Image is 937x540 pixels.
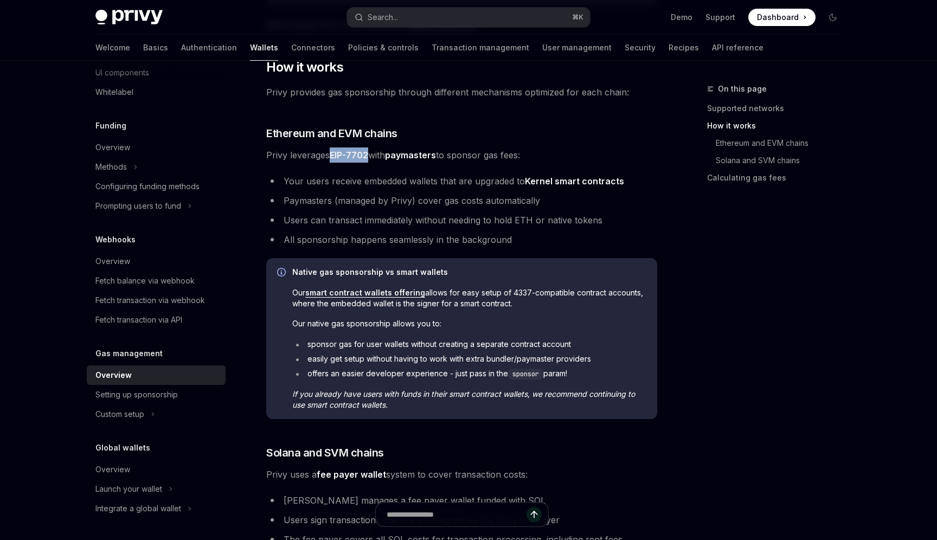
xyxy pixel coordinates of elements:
div: Search... [368,11,398,24]
button: Search...⌘K [347,8,590,27]
strong: paymasters [385,150,436,160]
span: How it works [266,59,343,76]
a: Whitelabel [87,82,226,102]
a: Authentication [181,35,237,61]
a: Support [705,12,735,23]
a: User management [542,35,612,61]
strong: fee payer wallet [317,469,386,480]
a: Ethereum and EVM chains [716,134,850,152]
a: smart contract wallets offering [305,288,425,298]
div: Overview [95,255,130,268]
span: Privy leverages with to sponsor gas fees: [266,147,657,163]
button: Send message [527,507,542,522]
a: Policies & controls [348,35,419,61]
span: Dashboard [757,12,799,23]
a: API reference [712,35,763,61]
div: Overview [95,141,130,154]
div: Launch your wallet [95,483,162,496]
h5: Funding [95,119,126,132]
div: Overview [95,463,130,476]
strong: Native gas sponsorship vs smart wallets [292,267,448,277]
a: Transaction management [432,35,529,61]
a: Demo [671,12,692,23]
li: Users can transact immediately without needing to hold ETH or native tokens [266,213,657,228]
a: Overview [87,365,226,385]
a: Solana and SVM chains [716,152,850,169]
a: Setting up sponsorship [87,385,226,404]
h5: Webhooks [95,233,136,246]
li: [PERSON_NAME] manages a fee payer wallet funded with SOL [266,493,657,508]
em: If you already have users with funds in their smart contract wallets, we recommend continuing to ... [292,389,635,409]
li: easily get setup without having to work with extra bundler/paymaster providers [292,353,646,364]
a: Supported networks [707,100,850,117]
a: Basics [143,35,168,61]
li: offers an easier developer experience - just pass in the param! [292,368,646,380]
h5: Gas management [95,347,163,360]
button: Toggle dark mode [824,9,842,26]
li: Paymasters (managed by Privy) cover gas costs automatically [266,193,657,208]
span: Privy uses a system to cover transaction costs: [266,467,657,482]
h5: Global wallets [95,441,150,454]
a: Fetch transaction via API [87,310,226,330]
a: Dashboard [748,9,816,26]
a: Overview [87,460,226,479]
span: Our native gas sponsorship allows you to: [292,318,646,329]
div: Prompting users to fund [95,200,181,213]
span: On this page [718,82,767,95]
a: How it works [707,117,850,134]
a: Overview [87,252,226,271]
div: Overview [95,369,132,382]
div: Fetch transaction via webhook [95,294,205,307]
div: Setting up sponsorship [95,388,178,401]
code: sponsor [508,369,543,380]
a: Connectors [291,35,335,61]
li: sponsor gas for user wallets without creating a separate contract account [292,339,646,350]
div: Configuring funding methods [95,180,200,193]
span: ⌘ K [572,13,583,22]
a: Wallets [250,35,278,61]
a: Calculating gas fees [707,169,850,187]
a: Security [625,35,656,61]
div: Fetch balance via webhook [95,274,195,287]
img: dark logo [95,10,163,25]
span: Solana and SVM chains [266,445,384,460]
a: Recipes [669,35,699,61]
a: Welcome [95,35,130,61]
div: Integrate a global wallet [95,502,181,515]
a: EIP-7702 [330,150,368,161]
a: Overview [87,138,226,157]
div: Fetch transaction via API [95,313,182,326]
div: Custom setup [95,408,144,421]
span: Our allows for easy setup of 4337-compatible contract accounts, where the embedded wallet is the ... [292,287,646,309]
span: Privy provides gas sponsorship through different mechanisms optimized for each chain: [266,85,657,100]
li: All sponsorship happens seamlessly in the background [266,232,657,247]
li: Your users receive embedded wallets that are upgraded to [266,173,657,189]
div: Whitelabel [95,86,133,99]
a: Fetch transaction via webhook [87,291,226,310]
a: Configuring funding methods [87,177,226,196]
span: Ethereum and EVM chains [266,126,397,141]
div: Methods [95,160,127,173]
a: Kernel smart contracts [525,176,624,187]
svg: Info [277,268,288,279]
a: Fetch balance via webhook [87,271,226,291]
